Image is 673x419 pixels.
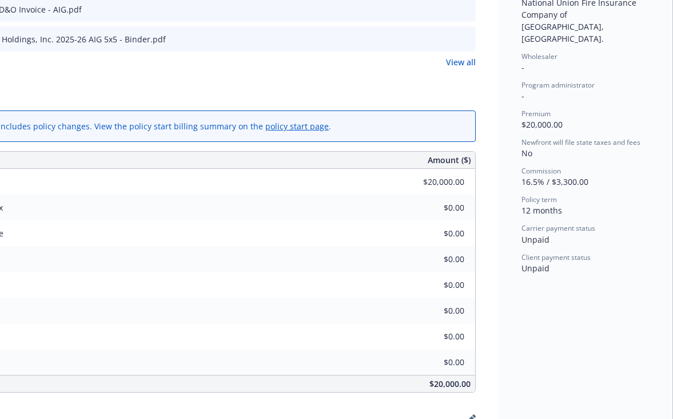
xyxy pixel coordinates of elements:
[397,251,471,268] input: 0.00
[429,378,471,389] span: $20,000.00
[397,199,471,216] input: 0.00
[521,80,595,90] span: Program administrator
[521,90,524,101] span: -
[521,234,549,245] span: Unpaid
[521,223,595,233] span: Carrier payment status
[461,33,471,45] button: preview file
[397,173,471,191] input: 0.00
[521,119,563,130] span: $20,000.00
[446,56,476,68] a: View all
[521,148,532,159] span: No
[443,3,452,15] button: download file
[461,3,471,15] button: preview file
[521,176,588,187] span: 16.5% / $3,300.00
[397,328,471,345] input: 0.00
[443,33,452,45] button: download file
[521,109,551,118] span: Premium
[521,137,640,147] span: Newfront will file state taxes and fees
[428,154,471,166] span: Amount ($)
[521,195,557,204] span: Policy term
[397,276,471,294] input: 0.00
[521,62,524,73] span: -
[521,205,562,216] span: 12 months
[397,354,471,371] input: 0.00
[521,263,549,274] span: Unpaid
[521,252,591,262] span: Client payment status
[265,121,329,132] a: policy start page
[521,166,561,176] span: Commission
[521,52,557,61] span: Wholesaler
[397,302,471,319] input: 0.00
[397,225,471,242] input: 0.00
